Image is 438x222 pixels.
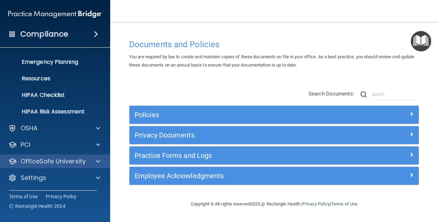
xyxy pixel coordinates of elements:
[8,124,100,132] a: OSHA
[4,92,98,99] p: HIPAA Checklist
[9,193,38,200] a: Terms of Use
[129,40,419,49] h4: Documents and Policies
[4,108,98,115] p: HIPAA Risk Assessment
[372,89,419,100] input: Search
[135,131,341,139] h5: Privacy Documents
[135,111,341,119] h5: Policies
[135,172,341,180] h5: Employee Acknowledgments
[4,59,98,65] p: Emergency Planning
[8,141,100,149] a: PCI
[8,7,102,21] img: PMB logo
[135,130,414,141] a: Privacy Documents
[21,174,46,182] p: Settings
[21,157,86,165] p: OfficeSafe University
[21,141,30,149] p: PCI
[135,170,414,181] a: Employee Acknowledgments
[331,201,357,206] a: Terms of Use
[46,193,77,200] a: Privacy Policy
[21,124,38,132] p: OSHA
[8,174,100,182] a: Settings
[135,152,341,159] h5: Practice Forms and Logs
[9,203,65,210] span: Ⓒ Rectangle Health 2024
[309,91,354,97] span: Search Documents:
[411,31,431,51] button: Open Resource Center
[8,157,100,165] a: OfficeSafe University
[148,193,400,215] div: Copyright © All rights reserved 2025 @ Rectangle Health | |
[302,201,330,206] a: Privacy Policy
[20,29,68,39] h4: Compliance
[129,54,415,68] span: You are required by law to create and maintain copies of these documents on file in your office. ...
[135,109,414,120] a: Policies
[361,91,367,98] img: ic-search.3b580494.png
[4,75,98,82] p: Resources
[135,150,414,161] a: Practice Forms and Logs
